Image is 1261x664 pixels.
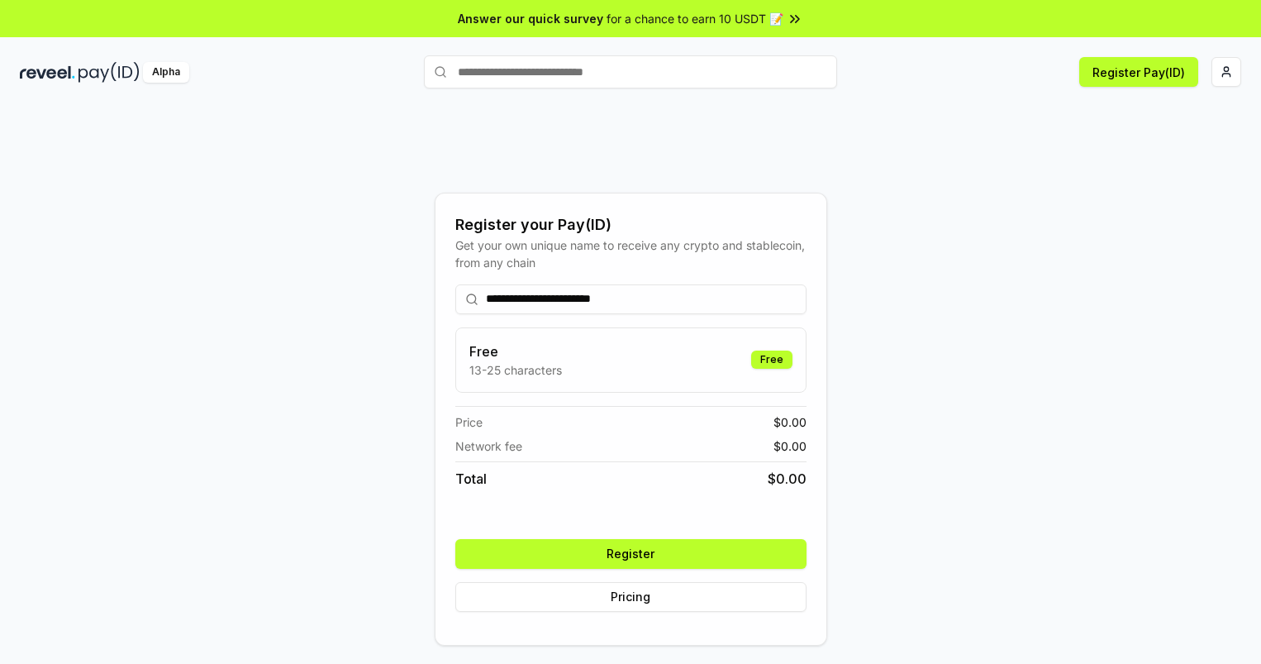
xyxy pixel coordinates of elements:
[455,582,807,612] button: Pricing
[455,539,807,569] button: Register
[455,213,807,236] div: Register your Pay(ID)
[469,342,562,361] h3: Free
[79,62,140,83] img: pay_id
[143,62,189,83] div: Alpha
[455,236,807,271] div: Get your own unique name to receive any crypto and stablecoin, from any chain
[455,413,483,431] span: Price
[455,469,487,489] span: Total
[768,469,807,489] span: $ 0.00
[751,351,792,369] div: Free
[607,10,783,27] span: for a chance to earn 10 USDT 📝
[458,10,603,27] span: Answer our quick survey
[773,413,807,431] span: $ 0.00
[773,437,807,455] span: $ 0.00
[455,437,522,455] span: Network fee
[1079,57,1198,87] button: Register Pay(ID)
[20,62,75,83] img: reveel_dark
[469,361,562,379] p: 13-25 characters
